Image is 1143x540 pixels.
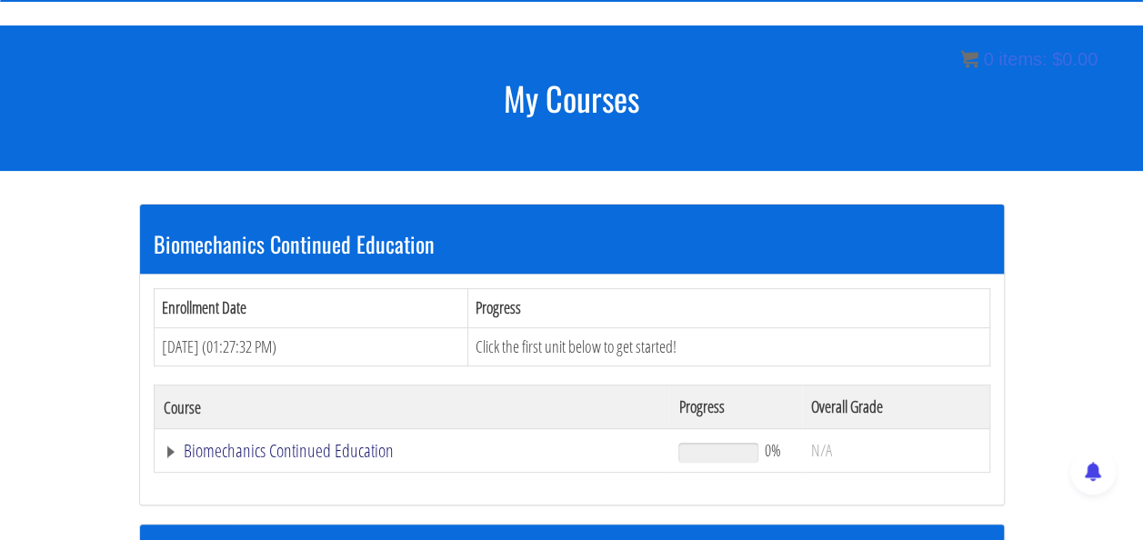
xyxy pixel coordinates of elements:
th: Enrollment Date [154,288,468,327]
a: Biomechanics Continued Education [164,442,661,460]
th: Progress [669,385,801,429]
span: $ [1052,49,1062,69]
span: 0% [765,440,781,460]
bdi: 0.00 [1052,49,1098,69]
span: 0 [983,49,993,69]
td: [DATE] (01:27:32 PM) [154,327,468,366]
h3: Biomechanics Continued Education [154,232,990,255]
td: Click the first unit below to get started! [468,327,989,366]
th: Overall Grade [802,385,989,429]
th: Progress [468,288,989,327]
th: Course [154,385,669,429]
img: icon11.png [960,50,978,68]
td: N/A [802,429,989,473]
span: items: [998,49,1047,69]
a: 0 items: $0.00 [960,49,1098,69]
